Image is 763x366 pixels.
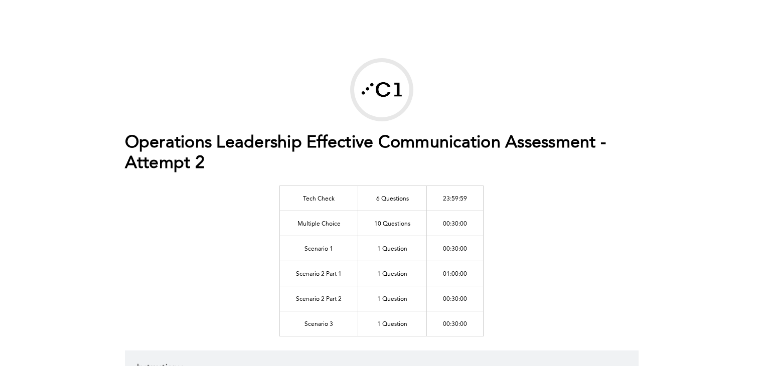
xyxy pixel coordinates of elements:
td: 23:59:59 [427,186,484,211]
td: 00:30:00 [427,211,484,236]
td: 6 Questions [358,186,427,211]
td: Scenario 3 [280,311,358,336]
td: 01:00:00 [427,261,484,286]
td: 00:30:00 [427,286,484,311]
td: Scenario 1 [280,236,358,261]
td: Scenario 2 Part 1 [280,261,358,286]
h1: Operations Leadership Effective Communication Assessment - Attempt 2 [125,133,639,174]
td: 00:30:00 [427,236,484,261]
td: Multiple Choice [280,211,358,236]
img: Correlation One [354,62,409,117]
td: 1 Question [358,311,427,336]
td: 00:30:00 [427,311,484,336]
td: Scenario 2 Part 2 [280,286,358,311]
td: 1 Question [358,236,427,261]
td: 10 Questions [358,211,427,236]
td: Tech Check [280,186,358,211]
td: 1 Question [358,286,427,311]
td: 1 Question [358,261,427,286]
